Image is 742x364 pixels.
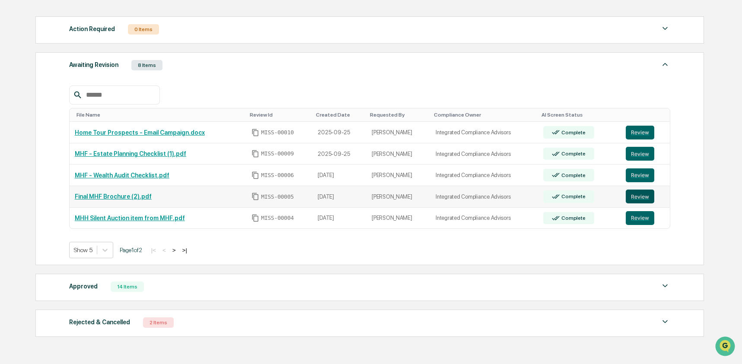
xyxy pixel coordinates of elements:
span: Copy Id [252,214,259,222]
span: Copy Id [252,150,259,158]
a: Review [626,190,664,203]
button: Review [626,211,654,225]
td: 2025-09-25 [312,143,366,165]
a: Home Tour Prospects - Email Campaign.docx [75,129,205,136]
div: 2 Items [143,317,174,328]
a: 🗄️Attestations [59,105,111,121]
td: [PERSON_NAME] [366,208,430,229]
a: MHF - Wealth Audit Checklist.pdf [75,172,169,179]
button: Review [626,126,654,139]
button: Review [626,190,654,203]
div: Toggle SortBy [370,112,427,118]
button: Start new chat [147,69,157,79]
a: Review [626,168,664,182]
span: MISS-00005 [261,193,294,200]
div: 8 Items [131,60,162,70]
div: Complete [560,172,585,178]
a: MHF - Estate Planning Checklist (1).pdf [75,150,186,157]
td: Integrated Compliance Advisors [430,186,538,208]
button: > [170,247,178,254]
span: Pylon [86,146,105,153]
span: MISS-00009 [261,150,294,157]
div: We're available if you need us! [29,75,109,82]
button: Review [626,147,654,161]
span: Copy Id [252,129,259,136]
div: Action Required [69,23,115,35]
div: 14 Items [111,282,144,292]
div: Approved [69,281,98,292]
div: Toggle SortBy [316,112,363,118]
td: [DATE] [312,186,366,208]
div: Complete [560,130,585,136]
span: Copy Id [252,171,259,179]
td: 2025-09-25 [312,122,366,143]
button: >| [180,247,190,254]
td: [PERSON_NAME] [366,165,430,186]
a: Powered byPylon [61,146,105,153]
div: 🗄️ [63,110,70,117]
img: caret [660,59,670,70]
a: Final MHF Brochure (2).pdf [75,193,152,200]
img: caret [660,23,670,34]
a: 🖐️Preclearance [5,105,59,121]
div: Toggle SortBy [434,112,534,118]
div: Awaiting Revision [69,59,118,70]
div: Toggle SortBy [627,112,666,118]
div: Complete [560,151,585,157]
button: Review [626,168,654,182]
td: [DATE] [312,208,366,229]
span: Preclearance [17,109,56,117]
div: 🔎 [9,126,16,133]
td: [DATE] [312,165,366,186]
span: Attestations [71,109,107,117]
td: [PERSON_NAME] [366,186,430,208]
a: Review [626,126,664,139]
p: How can we help? [9,18,157,32]
a: Review [626,211,664,225]
iframe: Open customer support [714,336,738,359]
div: 0 Items [128,24,159,35]
td: [PERSON_NAME] [366,122,430,143]
span: Page 1 of 2 [120,247,142,253]
div: Rejected & Cancelled [69,317,130,328]
a: 🔎Data Lookup [5,122,58,137]
div: 🖐️ [9,110,16,117]
span: Copy Id [252,193,259,200]
div: Complete [560,193,585,199]
td: Integrated Compliance Advisors [430,165,538,186]
a: MHH Silent Auction item from MHF.pdf [75,215,185,222]
button: |< [149,247,159,254]
img: caret [660,317,670,327]
div: Start new chat [29,66,142,75]
span: MISS-00010 [261,129,294,136]
td: [PERSON_NAME] [366,143,430,165]
span: MISS-00006 [261,172,294,179]
img: 1746055101610-c473b297-6a78-478c-a979-82029cc54cd1 [9,66,24,82]
div: Complete [560,215,585,221]
button: < [160,247,169,254]
td: Integrated Compliance Advisors [430,122,538,143]
img: caret [660,281,670,291]
span: MISS-00004 [261,215,294,222]
td: Integrated Compliance Advisors [430,143,538,165]
div: Toggle SortBy [76,112,243,118]
span: Data Lookup [17,125,54,134]
td: Integrated Compliance Advisors [430,208,538,229]
div: Toggle SortBy [541,112,617,118]
a: Review [626,147,664,161]
div: Toggle SortBy [250,112,309,118]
